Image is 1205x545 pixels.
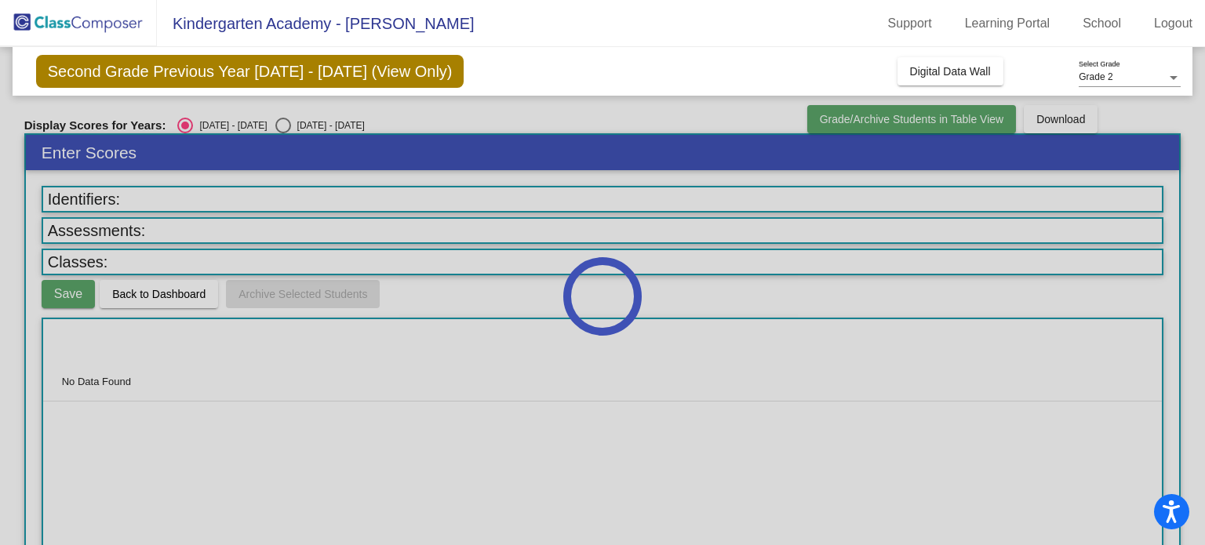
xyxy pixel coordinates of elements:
[876,11,945,36] a: Support
[1141,11,1205,36] a: Logout
[1070,11,1134,36] a: School
[897,57,1003,85] button: Digital Data Wall
[910,65,991,78] span: Digital Data Wall
[157,11,475,36] span: Kindergarten Academy - [PERSON_NAME]
[1079,71,1112,82] span: Grade 2
[952,11,1063,36] a: Learning Portal
[36,55,464,88] span: Second Grade Previous Year [DATE] - [DATE] (View Only)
